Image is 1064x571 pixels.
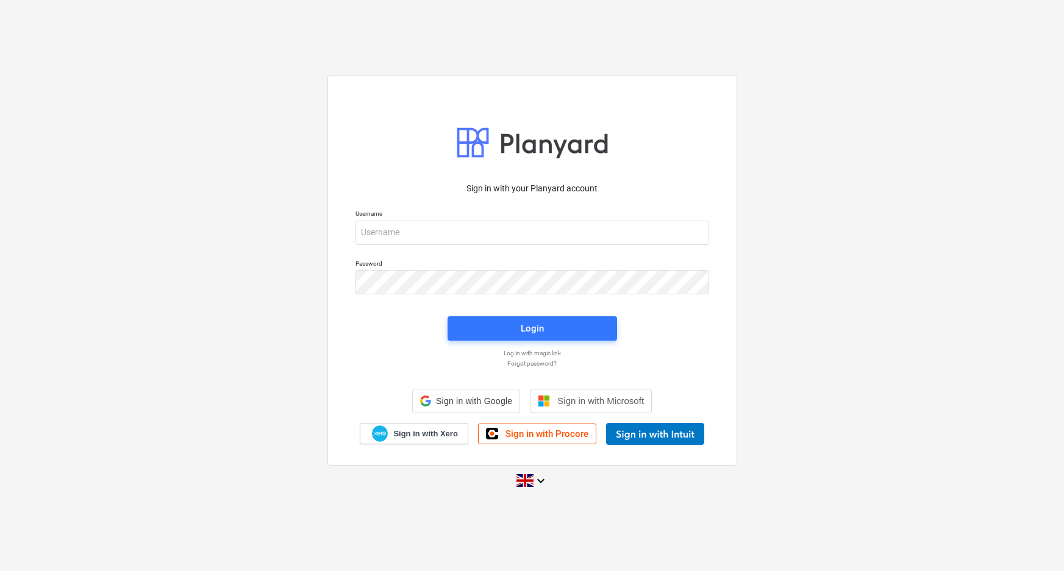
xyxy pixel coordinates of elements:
[355,260,709,270] p: Password
[521,321,544,336] div: Login
[478,424,596,444] a: Sign in with Procore
[412,389,520,413] div: Sign in with Google
[355,221,709,245] input: Username
[349,349,715,357] a: Log in with magic link
[355,210,709,220] p: Username
[360,423,468,444] a: Sign in with Xero
[355,182,709,195] p: Sign in with your Planyard account
[436,396,512,406] span: Sign in with Google
[393,428,457,439] span: Sign in with Xero
[505,428,588,439] span: Sign in with Procore
[557,395,644,406] span: Sign in with Microsoft
[534,473,548,488] i: keyboard_arrow_down
[538,395,550,407] img: Microsoft logo
[372,425,388,442] img: Xero logo
[448,316,617,341] button: Login
[349,360,715,367] a: Forgot password?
